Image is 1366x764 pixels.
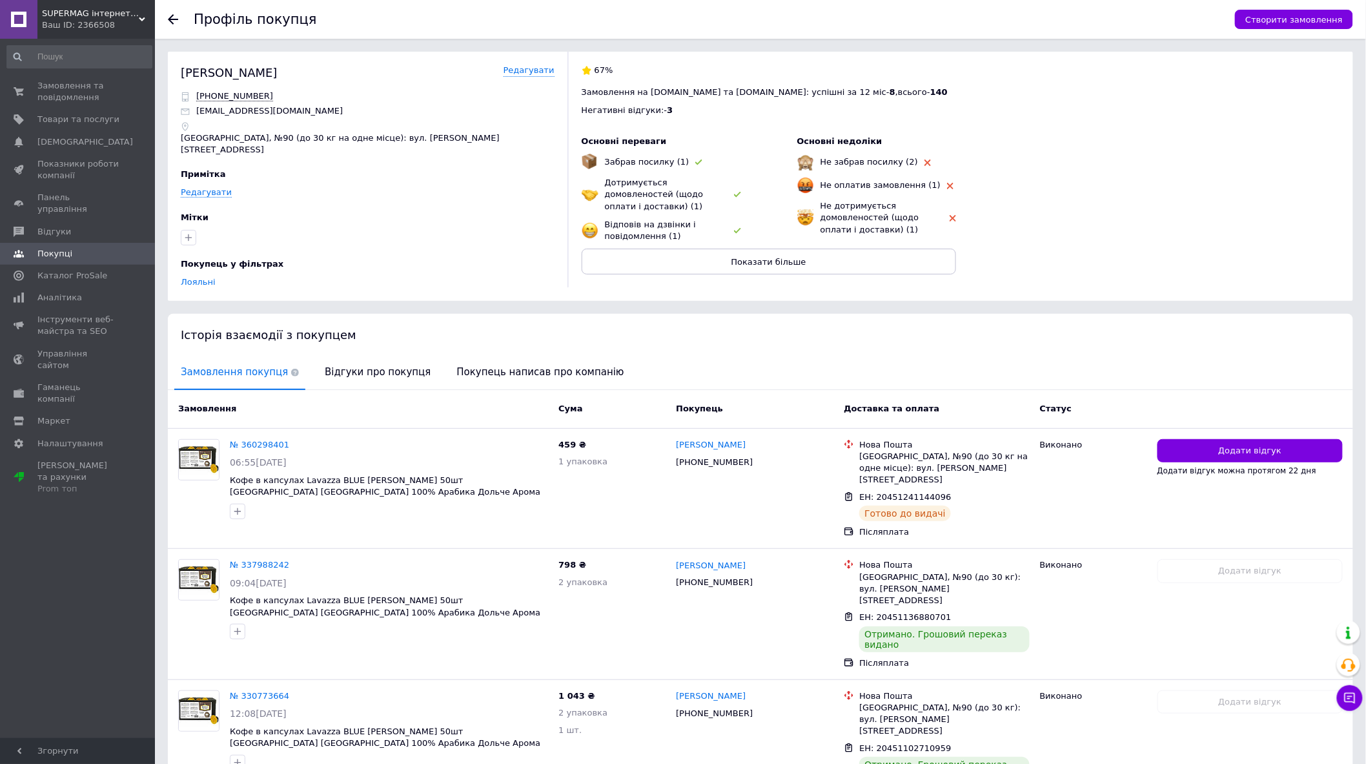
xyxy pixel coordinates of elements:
[582,136,667,146] span: Основні переваги
[168,14,178,25] div: Повернутися назад
[558,440,586,449] span: 459 ₴
[194,12,317,27] h1: Профіль покупця
[181,277,216,287] a: Лояльні
[558,577,607,587] span: 2 упаковка
[181,187,232,198] a: Редагувати
[37,248,72,260] span: Покупці
[37,136,133,148] span: [DEMOGRAPHIC_DATA]
[797,154,814,170] img: emoji
[859,559,1029,571] div: Нова Пошта
[558,457,607,466] span: 1 упаковка
[1245,15,1343,25] span: Створити замовлення
[37,415,70,427] span: Маркет
[174,356,305,389] span: Замовлення покупця
[582,186,598,203] img: emoji
[230,691,289,701] a: № 330773664
[37,483,119,495] div: Prom топ
[676,439,746,451] a: [PERSON_NAME]
[821,201,919,234] span: Не дотримується домовленостей (щодо оплати і доставки) (1)
[859,626,1029,652] div: Отримано. Грошовий переказ видано
[451,356,631,389] span: Покупець написав про компанію
[859,451,1029,486] div: [GEOGRAPHIC_DATA], №90 (до 30 кг на одне місце): вул. [PERSON_NAME][STREET_ADDRESS]
[42,8,139,19] span: SUPERMAG інтернет магазин
[930,87,948,97] span: 140
[859,657,1029,669] div: Післяплата
[37,192,119,215] span: Панель управління
[673,705,755,722] div: [PHONE_NUMBER]
[582,87,948,97] span: Замовлення на [DOMAIN_NAME] та [DOMAIN_NAME]: успішні за 12 міс - , всього -
[37,80,119,103] span: Замовлення та повідомлення
[37,292,82,304] span: Аналітика
[37,348,119,371] span: Управління сайтом
[558,691,595,701] span: 1 043 ₴
[859,702,1029,738] div: [GEOGRAPHIC_DATA], №90 (до 30 кг): вул. [PERSON_NAME][STREET_ADDRESS]
[844,404,939,413] span: Доставка та оплата
[230,727,540,760] a: Кофе в капсулах Lavazza BLUE [PERSON_NAME] 50шт [GEOGRAPHIC_DATA] [GEOGRAPHIC_DATA] 100% Арабика ...
[37,270,107,282] span: Каталог ProSale
[797,177,814,194] img: emoji
[1235,10,1353,29] button: Створити замовлення
[178,404,236,413] span: Замовлення
[605,178,704,211] span: Дотримується домовленостей (щодо оплати і доставки) (1)
[181,169,226,179] span: Примітка
[1337,685,1363,711] button: Чат з покупцем
[179,560,219,600] img: Фото товару
[582,222,598,239] img: emoji
[582,105,668,115] span: Негативні відгуки: -
[695,160,702,165] img: rating-tag-type
[558,560,586,570] span: 798 ₴
[37,382,119,405] span: Гаманець компанії
[731,257,806,267] span: Показати більше
[667,105,673,115] span: 3
[37,314,119,337] span: Інструменти веб-майстра та SEO
[605,157,689,167] span: Забрав посилку (1)
[181,212,209,222] span: Мітки
[181,328,356,342] span: Історія взаємодії з покупцем
[673,574,755,591] div: [PHONE_NUMBER]
[797,209,814,226] img: emoji
[859,612,951,622] span: ЕН: 20451136880701
[859,492,951,502] span: ЕН: 20451241144096
[1040,439,1147,451] div: Виконано
[676,690,746,703] a: [PERSON_NAME]
[734,228,741,234] img: rating-tag-type
[673,454,755,471] div: [PHONE_NUMBER]
[230,440,289,449] a: № 360298401
[821,180,941,190] span: Не оплатив замовлення (1)
[179,440,219,480] img: Фото товару
[230,475,540,509] a: Кофе в капсулах Lavazza BLUE [PERSON_NAME] 50шт [GEOGRAPHIC_DATA] [GEOGRAPHIC_DATA] 100% Арабика ...
[318,356,437,389] span: Відгуки про покупця
[37,114,119,125] span: Товари та послуги
[230,708,287,719] span: 12:08[DATE]
[178,439,219,480] a: Фото товару
[37,158,119,181] span: Показники роботи компанії
[230,595,540,629] a: Кофе в капсулах Lavazza BLUE [PERSON_NAME] 50шт [GEOGRAPHIC_DATA] [GEOGRAPHIC_DATA] 100% Арабика ...
[582,249,956,274] button: Показати більше
[890,87,895,97] span: 8
[196,91,273,101] span: Відправити SMS
[1040,404,1072,413] span: Статус
[230,578,287,588] span: 09:04[DATE]
[947,183,953,189] img: rating-tag-type
[859,572,1029,607] div: [GEOGRAPHIC_DATA], №90 (до 30 кг): вул. [PERSON_NAME][STREET_ADDRESS]
[504,65,555,77] a: Редагувати
[181,258,551,270] div: Покупець у фільтрах
[178,559,219,601] a: Фото товару
[37,438,103,449] span: Налаштування
[676,404,723,413] span: Покупець
[582,154,597,169] img: emoji
[42,19,155,31] div: Ваш ID: 2366508
[178,690,219,732] a: Фото товару
[859,743,951,753] span: ЕН: 20451102710959
[595,65,613,75] span: 67%
[605,220,696,241] span: Відповів на дзвінки і повідомлення (1)
[950,215,956,222] img: rating-tag-type
[558,725,582,735] span: 1 шт.
[1040,559,1147,571] div: Виконано
[37,460,119,495] span: [PERSON_NAME] та рахунки
[1157,439,1343,463] button: Додати відгук
[230,457,287,468] span: 06:55[DATE]
[734,192,741,198] img: rating-tag-type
